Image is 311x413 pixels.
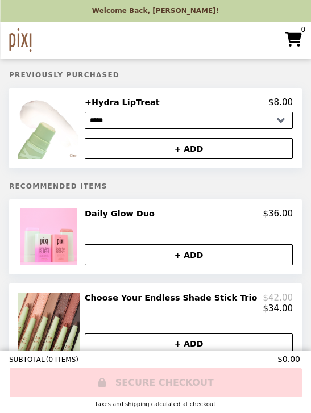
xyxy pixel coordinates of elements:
span: $0.00 [277,354,302,364]
img: Choose Your Endless Shade Stick Trio [18,293,82,354]
h2: +Hydra LipTreat [85,97,164,107]
button: + ADD [85,333,293,354]
span: 0 [301,26,305,33]
img: Brand Logo [9,28,31,52]
span: ( 0 ITEMS ) [46,356,78,364]
img: +Hydra LipTreat [18,97,82,159]
h2: Choose Your Endless Shade Stick Trio [85,293,262,303]
img: Daily Glow Duo [20,208,80,265]
p: Welcome Back, [PERSON_NAME]! [92,7,219,15]
h5: Recommended Items [9,182,302,190]
p: $42.00 [263,293,293,303]
select: Select a product variant [85,112,293,129]
div: Taxes and Shipping calculated at checkout [9,401,302,407]
p: $8.00 [268,97,293,107]
h5: Previously Purchased [9,71,302,79]
p: $34.00 [263,303,293,314]
button: + ADD [85,244,293,265]
p: $36.00 [263,208,293,219]
h2: Daily Glow Duo [85,208,159,219]
span: SUBTOTAL [9,356,46,364]
button: + ADD [85,138,293,159]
